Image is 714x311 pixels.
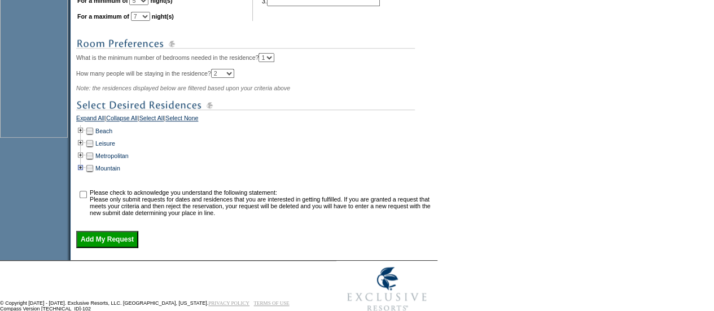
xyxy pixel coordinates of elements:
[90,189,433,216] td: Please check to acknowledge you understand the following statement: Please only submit requests f...
[76,231,138,248] input: Add My Request
[95,140,115,147] a: Leisure
[106,115,138,125] a: Collapse All
[95,128,112,134] a: Beach
[165,115,198,125] a: Select None
[95,152,129,159] a: Metropolitan
[76,115,104,125] a: Expand All
[95,165,120,172] a: Mountain
[208,300,249,306] a: PRIVACY POLICY
[139,115,164,125] a: Select All
[77,13,129,20] b: For a maximum of
[76,85,290,91] span: Note: the residences displayed below are filtered based upon your criteria above
[152,13,174,20] b: night(s)
[76,115,435,125] div: | | |
[254,300,290,306] a: TERMS OF USE
[76,37,415,51] img: subTtlRoomPreferences.gif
